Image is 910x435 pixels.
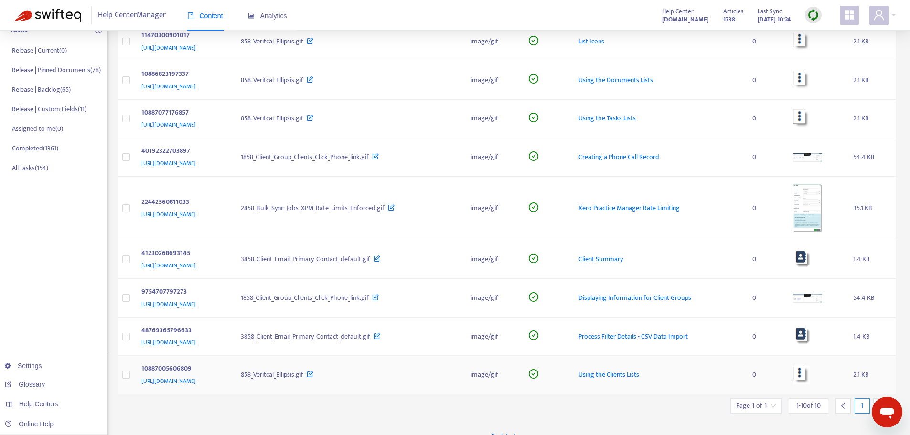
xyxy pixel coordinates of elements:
div: 0 [752,75,779,85]
span: check-circle [529,369,538,379]
img: media-preview [793,153,822,162]
span: Analytics [248,12,287,20]
span: area-chart [248,12,255,19]
span: 1858_Client_Group_Clients_Click_Phone_link.gif [241,151,369,162]
span: check-circle [529,74,538,84]
div: 0 [752,152,779,162]
span: Help Centers [19,400,58,408]
span: check-circle [529,254,538,263]
div: 22442560811033 [141,197,222,209]
div: 11470300901017 [141,30,222,42]
a: [DOMAIN_NAME] [662,14,709,25]
span: 1 - 10 of 10 [796,401,821,411]
div: 1.4 KB [853,254,888,265]
div: 10887077176857 [141,107,222,120]
div: 0 [752,113,779,124]
img: sync.dc5367851b00ba804db3.png [807,9,819,21]
iframe: Button to launch messaging window [872,397,902,427]
span: Help Center [662,6,694,17]
div: 0 [752,36,779,47]
td: image/gif [463,177,521,240]
p: Release | Backlog ( 65 ) [12,85,71,95]
td: image/gif [463,279,521,318]
td: image/gif [463,138,521,177]
img: media-preview [793,71,810,89]
div: 10887005606809 [141,363,222,376]
span: Client Summary [578,254,623,265]
p: Release | Current ( 0 ) [12,45,67,55]
span: left [840,403,846,409]
span: 1858_Client_Group_Clients_Click_Phone_link.gif [241,292,369,303]
strong: 1738 [723,14,735,25]
div: 40192322703897 [141,146,222,158]
span: List Icons [578,36,604,47]
span: 3858_Client_Email_Primary_Contact_default.gif [241,331,370,342]
td: image/gif [463,22,521,61]
span: check-circle [529,113,538,122]
a: Glossary [5,381,45,388]
div: 54.4 KB [853,293,888,303]
td: image/gif [463,318,521,356]
div: 2.1 KB [853,75,888,85]
span: [URL][DOMAIN_NAME] [141,120,196,129]
span: 858_Veritcal_Ellipsis.gif [241,369,303,380]
img: media-preview [793,294,822,303]
span: Process Filter Details - CSV Data Import [578,331,688,342]
div: 54.4 KB [853,152,888,162]
div: 0 [752,370,779,380]
div: 10886823197337 [141,69,222,81]
span: 858_Veritcal_Ellipsis.gif [241,113,303,124]
td: image/gif [463,240,521,279]
p: All tasks ( 154 ) [12,163,48,173]
span: appstore [844,9,855,21]
div: 1.4 KB [853,331,888,342]
span: Using the Clients Lists [578,369,639,380]
p: Release | Custom Fields ( 11 ) [12,104,86,114]
td: image/gif [463,356,521,394]
span: Xero Practice Manager Rate Limiting [578,202,680,213]
a: Settings [5,362,42,370]
span: 3858_Client_Email_Primary_Contact_default.gif [241,254,370,265]
div: 2.1 KB [853,370,888,380]
div: 2.1 KB [853,36,888,47]
span: [URL][DOMAIN_NAME] [141,299,196,309]
p: Release | Pinned Documents ( 78 ) [12,65,101,75]
span: [URL][DOMAIN_NAME] [141,376,196,386]
div: 41230268693145 [141,248,222,260]
div: 1 [855,398,870,414]
span: user [873,9,885,21]
p: Tasks [10,24,28,36]
div: 0 [752,254,779,265]
td: image/gif [463,100,521,138]
span: check-circle [529,36,538,45]
div: 2.1 KB [853,113,888,124]
div: 0 [752,331,779,342]
span: Help Center Manager [98,6,166,24]
span: check-circle [529,151,538,161]
div: 9754707797273 [141,286,222,299]
span: check-circle [529,330,538,340]
img: media-preview [793,32,810,51]
span: [URL][DOMAIN_NAME] [141,82,196,91]
img: media-preview [793,184,822,232]
div: 35.1 KB [853,203,888,213]
span: [URL][DOMAIN_NAME] [141,338,196,347]
div: 48769365796633 [141,325,222,338]
span: Articles [723,6,743,17]
span: [URL][DOMAIN_NAME] [141,261,196,270]
span: check-circle [529,202,538,212]
p: Assigned to me ( 0 ) [12,124,63,134]
strong: [DATE] 10:24 [758,14,791,25]
p: Completed ( 1361 ) [12,143,58,153]
span: book [187,12,194,19]
div: 0 [752,293,779,303]
span: [URL][DOMAIN_NAME] [141,159,196,168]
img: media-preview [793,249,813,270]
span: Last Sync [758,6,782,17]
span: Using the Documents Lists [578,74,653,85]
span: Displaying Information for Client Groups [578,292,691,303]
div: 0 [752,203,779,213]
td: image/gif [463,61,521,100]
span: check-circle [529,292,538,302]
